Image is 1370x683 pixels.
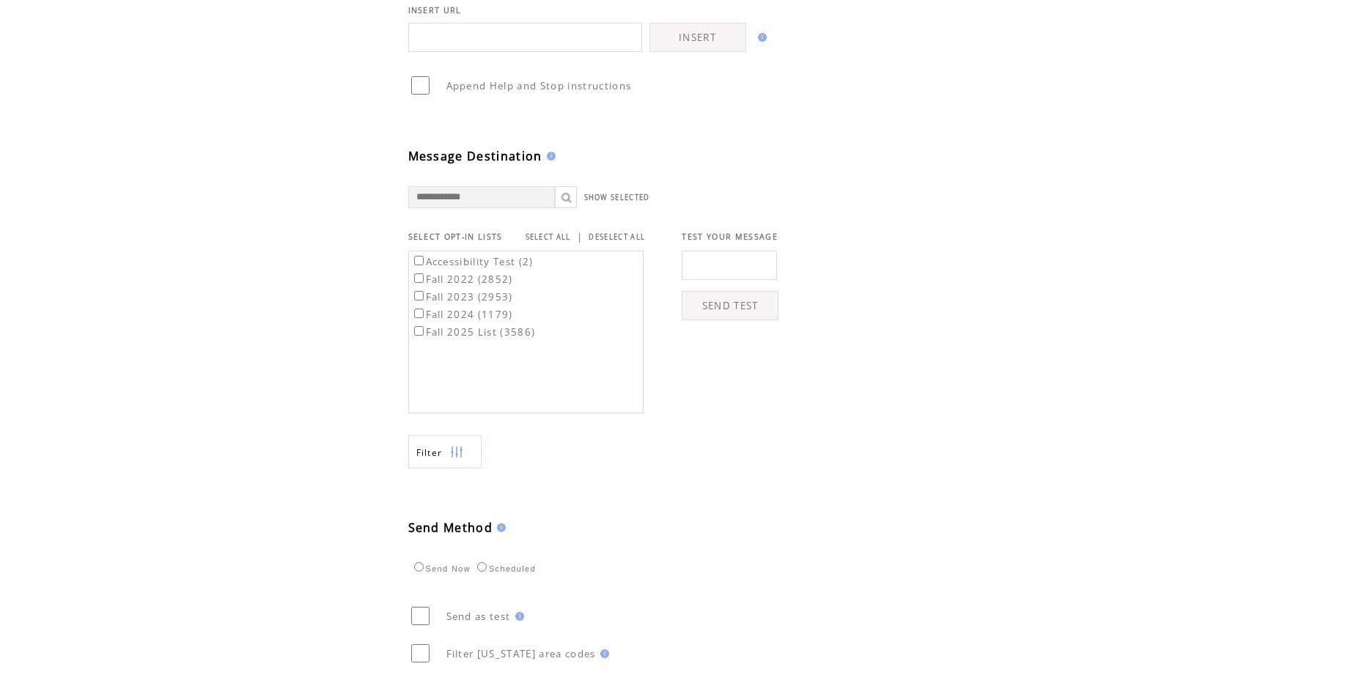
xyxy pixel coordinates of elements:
[411,255,534,268] label: Accessibility Test (2)
[682,291,778,320] a: SEND TEST
[493,523,506,532] img: help.gif
[408,148,542,164] span: Message Destination
[511,612,524,621] img: help.gif
[408,520,493,536] span: Send Method
[411,290,513,303] label: Fall 2023 (2953)
[411,325,536,339] label: Fall 2025 List (3586)
[408,435,482,468] a: Filter
[414,291,424,300] input: Fall 2023 (2953)
[446,647,596,660] span: Filter [US_STATE] area codes
[474,564,536,573] label: Scheduled
[414,273,424,283] input: Fall 2022 (2852)
[416,446,443,459] span: Show filters
[414,562,424,572] input: Send Now
[542,152,556,160] img: help.gif
[649,23,746,52] a: INSERT
[682,232,778,242] span: TEST YOUR MESSAGE
[526,232,571,242] a: SELECT ALL
[414,256,424,265] input: Accessibility Test (2)
[450,436,463,469] img: filters.png
[408,5,462,15] span: INSERT URL
[584,193,650,202] a: SHOW SELECTED
[754,33,767,42] img: help.gif
[410,564,471,573] label: Send Now
[589,232,645,242] a: DESELECT ALL
[414,309,424,318] input: Fall 2024 (1179)
[596,649,609,658] img: help.gif
[446,610,511,623] span: Send as test
[408,232,503,242] span: SELECT OPT-IN LISTS
[446,79,632,92] span: Append Help and Stop instructions
[414,326,424,336] input: Fall 2025 List (3586)
[577,230,583,243] span: |
[477,562,487,572] input: Scheduled
[411,273,513,286] label: Fall 2022 (2852)
[411,308,513,321] label: Fall 2024 (1179)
